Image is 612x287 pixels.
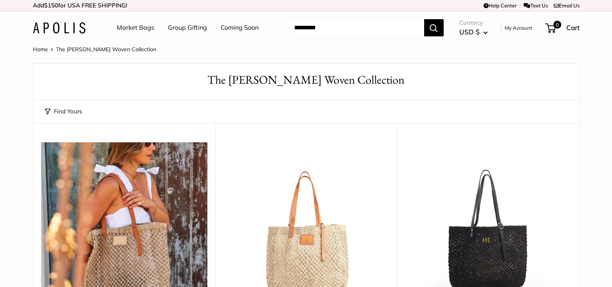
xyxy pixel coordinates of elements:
a: Text Us [524,2,548,9]
span: Cart [566,23,580,32]
a: Market Bags [117,22,154,34]
span: 0 [553,21,561,29]
img: Apolis [33,22,86,34]
button: Find Yours [45,106,82,117]
span: The [PERSON_NAME] Woven Collection [56,46,156,53]
a: 0 Cart [546,22,580,34]
h1: The [PERSON_NAME] Woven Collection [45,72,567,88]
input: Search... [288,19,424,36]
a: Coming Soon [221,22,259,34]
button: Search [424,19,444,36]
nav: Breadcrumb [33,44,156,54]
span: Currency [459,17,488,28]
a: Help Center [484,2,517,9]
a: Email Us [554,2,580,9]
a: Group Gifting [168,22,207,34]
span: $150 [44,2,58,9]
span: USD $ [459,28,480,36]
a: My Account [505,23,532,32]
a: Home [33,46,48,53]
button: USD $ [459,26,488,38]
